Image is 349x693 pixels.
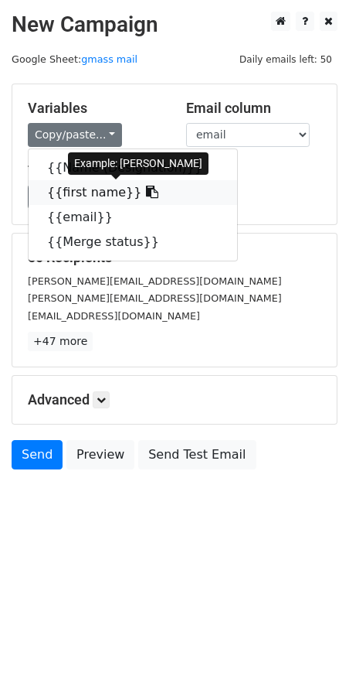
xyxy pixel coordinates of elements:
[29,230,237,254] a: {{Merge status}}
[66,440,134,469] a: Preview
[28,391,321,408] h5: Advanced
[81,53,137,65] a: gmass mail
[28,100,163,117] h5: Variables
[28,123,122,147] a: Copy/paste...
[28,310,200,322] small: [EMAIL_ADDRESS][DOMAIN_NAME]
[234,53,337,65] a: Daily emails left: 50
[28,275,282,287] small: [PERSON_NAME][EMAIL_ADDRESS][DOMAIN_NAME]
[68,152,208,175] div: Example: [PERSON_NAME]
[29,205,237,230] a: {{email}}
[12,440,63,469] a: Send
[186,100,321,117] h5: Email column
[29,180,237,205] a: {{first name}}
[28,292,282,304] small: [PERSON_NAME][EMAIL_ADDRESS][DOMAIN_NAME]
[272,619,349,693] iframe: Chat Widget
[12,53,137,65] small: Google Sheet:
[28,332,93,351] a: +47 more
[29,155,237,180] a: {{Name (Designation)}}
[234,51,337,68] span: Daily emails left: 50
[138,440,256,469] a: Send Test Email
[12,12,337,38] h2: New Campaign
